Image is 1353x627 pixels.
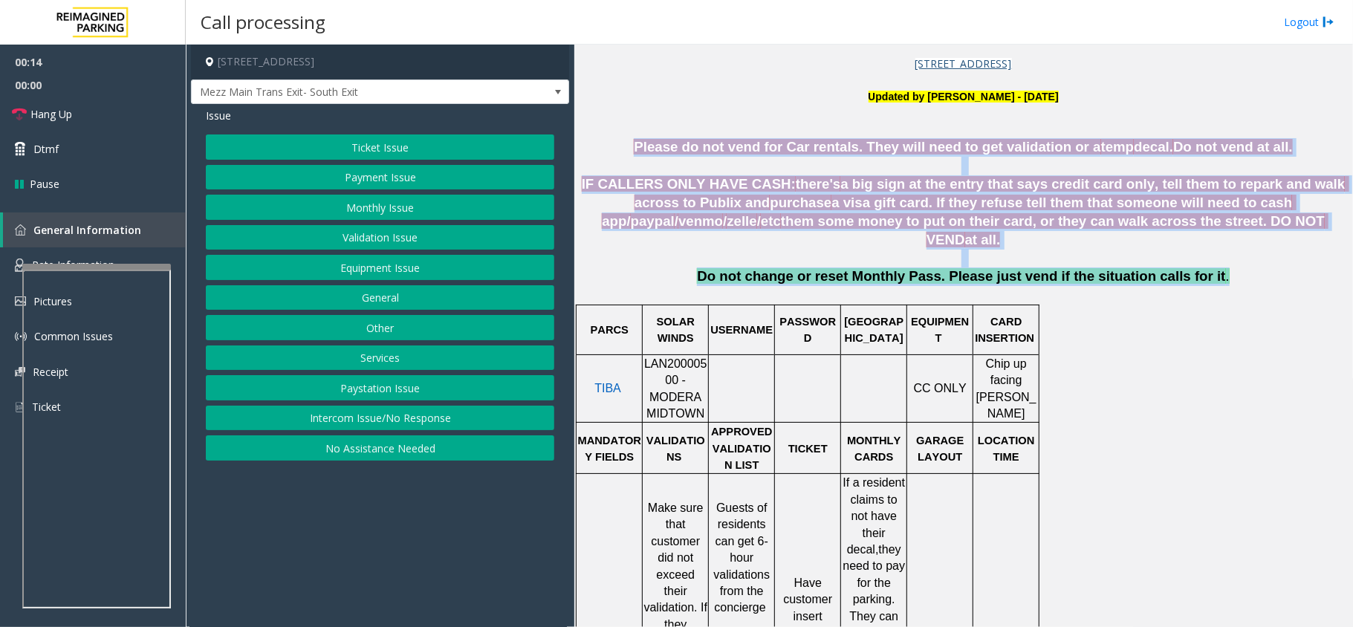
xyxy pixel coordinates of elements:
[193,4,333,40] h3: Call processing
[578,435,641,463] span: MANDATORY FIELDS
[206,195,554,220] button: Monthly Issue
[678,213,723,230] span: venmo
[975,316,1034,344] span: CARD INSERTION
[191,45,569,79] h4: [STREET_ADDRESS]
[206,315,554,340] button: Other
[869,91,1059,103] font: pdated by [PERSON_NAME] - [DATE]
[206,165,554,190] button: Payment Issue
[1226,268,1230,284] span: .
[757,213,761,229] span: /
[15,224,26,235] img: 'icon'
[844,316,903,344] span: [GEOGRAPHIC_DATA]
[796,176,840,192] span: there's
[206,375,554,400] button: Paystation Issue
[976,357,1036,420] span: Chip up facing [PERSON_NAME]
[15,367,25,377] img: 'icon'
[634,139,1100,155] span: Please do not vend for Car rentals. They will need to get validation or a
[594,382,621,394] span: TIBA
[657,316,698,344] span: SOLAR WINDS
[786,7,1141,46] span: MODERA MIDTOWN
[206,108,231,123] span: Issue
[30,106,72,122] span: Hang Up
[206,435,554,461] button: No Assistance Needed
[635,176,1349,210] span: a big sign at the entry that says credit card only, tell them to repark and walk across to Publix...
[3,212,186,247] a: General Information
[914,382,967,394] span: CC ONLY
[761,213,781,230] span: etc
[1101,139,1135,155] span: temp
[915,58,1012,70] a: [STREET_ADDRESS]
[1323,14,1334,30] img: logout
[916,435,967,463] span: GARAGE LAYOUT
[788,443,828,455] span: TICKET
[15,259,25,272] img: 'icon'
[781,213,1328,247] span: them some money to put on their card, or they can walk across the street. DO NOT VEND
[911,316,969,344] span: EQUIPMENT
[978,435,1038,463] span: LOCATION TIME
[869,89,876,103] font: U
[206,285,554,311] button: General
[1134,139,1173,155] span: decal.
[591,324,629,336] span: PARCS
[602,195,1296,229] span: a visa gift card. If they refuse tell them that someone will need to cash app/
[646,435,705,463] span: VALIDATIONS
[714,501,773,614] span: Guests of residents can get 6-hour validations from the concierge
[697,268,1225,284] span: Do not change or reset Monthly Pass. Please just vend if the situation calls for it
[631,213,675,230] span: paypal
[33,223,141,237] span: General Information
[32,258,114,272] span: Rate Information
[965,232,1001,247] span: at all.
[594,383,621,394] a: TIBA
[770,195,831,210] span: purchase
[30,176,59,192] span: Pause
[33,141,59,157] span: Dtmf
[15,400,25,414] img: 'icon'
[582,176,796,192] span: IF CALLERS ONLY HAVE CASH:
[206,134,554,160] button: Ticket Issue
[875,543,878,556] span: ,
[915,56,1012,71] span: [STREET_ADDRESS]
[644,357,707,420] span: LAN20000500 - MODERA MIDTOWN
[15,296,26,306] img: 'icon'
[723,213,727,229] span: /
[711,426,775,471] span: APPROVED VALIDATION LIST
[847,435,904,463] span: MONTHLY CARDS
[206,406,554,431] button: Intercom Issue/No Response
[206,225,554,250] button: Validation Issue
[710,324,773,336] span: USERNAME
[843,476,909,556] span: If a resident claims to not have their decal
[206,255,554,280] button: Equipment Issue
[779,316,836,344] span: PASSWORD
[206,345,554,371] button: Services
[192,80,493,104] span: Mezz Main Trans Exit- South Exit
[1173,139,1293,155] span: Do not vend at all.
[727,213,756,230] span: zelle
[1284,14,1334,30] a: Logout
[15,331,27,342] img: 'icon'
[675,213,678,229] span: /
